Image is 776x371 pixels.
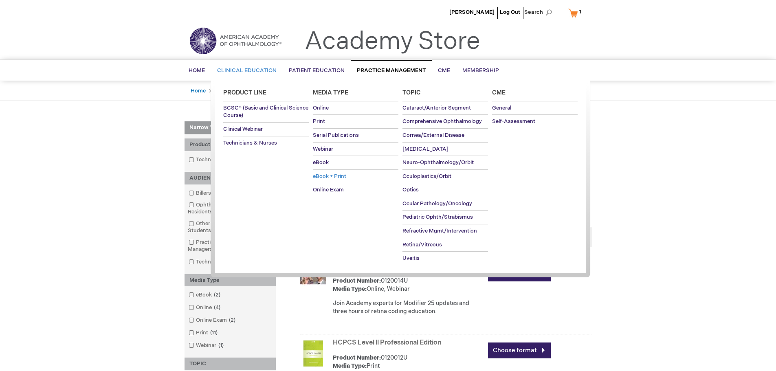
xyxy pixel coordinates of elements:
span: 11 [208,329,220,336]
span: Comprehensive Ophthalmology [402,118,482,125]
img: HCPCS Level ll Professional Edition [300,340,326,367]
a: Academy Store [305,27,480,56]
span: Clinical Webinar [223,126,263,132]
span: [MEDICAL_DATA] [402,146,448,152]
span: Refractive Mgmt/Intervention [402,228,477,234]
span: Home [189,67,205,74]
a: Technicians & Nurses1 [187,156,260,164]
a: eBook2 [187,291,224,299]
span: 2 [227,317,237,323]
span: Product Line [223,89,266,96]
span: Technicians & Nurses [223,140,277,146]
a: Billers & Coders1 [187,189,246,197]
span: Retina/Vitreous [402,241,442,248]
span: eBook + Print [313,173,346,180]
div: 0120012U Print [333,354,484,370]
a: Print11 [187,329,221,337]
a: 1 [567,6,587,20]
span: Neuro-Ophthalmology/Orbit [402,159,474,166]
a: Online Exam2 [187,316,239,324]
span: Webinar [313,146,333,152]
span: Practice Management [357,67,426,74]
span: Uveitis [402,255,420,261]
a: Home [191,88,206,94]
a: HCPCS Level ll Professional Edition [333,339,441,347]
div: Join Academy experts for Modifier 25 updates and three hours of retina coding education. [333,299,484,316]
strong: Product Number: [333,277,381,284]
strong: Narrow Your Choices [185,121,276,134]
span: Membership [462,67,499,74]
span: Patient Education [289,67,345,74]
span: Cornea/External Disease [402,132,464,138]
strong: Media Type: [333,362,367,369]
a: [PERSON_NAME] [449,9,495,15]
span: Online Exam [313,187,344,193]
a: Practice Administrators & Managers15 [187,239,274,253]
a: Ophthalmologists & Residents6 [187,201,274,216]
span: Clinical Education [217,67,277,74]
div: Product Line [185,138,276,151]
span: Media Type [313,89,348,96]
span: General [492,105,511,111]
span: Search [524,4,555,20]
span: eBook [313,159,329,166]
strong: Product Number: [333,354,381,361]
span: 2 [212,292,222,298]
span: Cme [492,89,506,96]
strong: Media Type: [333,285,367,292]
span: Self-Assessment [492,118,535,125]
a: Technicians & Nurses1 [187,258,260,266]
span: Optics [402,187,419,193]
div: AUDIENCE [185,172,276,184]
span: CME [438,67,450,74]
a: Log Out [500,9,520,15]
span: Cataract/Anterior Segment [402,105,471,111]
span: 4 [212,304,222,311]
span: Topic [402,89,421,96]
span: Pediatric Ophth/Strabismus [402,214,473,220]
span: 1 [579,9,581,15]
a: Other MDs & Medical Students1 [187,220,274,235]
div: 0120014U Online, Webinar [333,277,484,293]
a: Webinar1 [187,342,227,349]
span: Ocular Pathology/Oncology [402,200,472,207]
span: Online [313,105,329,111]
span: Print [313,118,325,125]
a: Choose format [488,342,551,358]
span: 1 [216,342,226,349]
span: Oculoplastics/Orbit [402,173,451,180]
span: Serial Publications [313,132,359,138]
div: Media Type [185,274,276,287]
div: TOPIC [185,358,276,370]
span: BCSC® (Basic and Clinical Science Course) [223,105,308,119]
a: Online4 [187,304,224,312]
